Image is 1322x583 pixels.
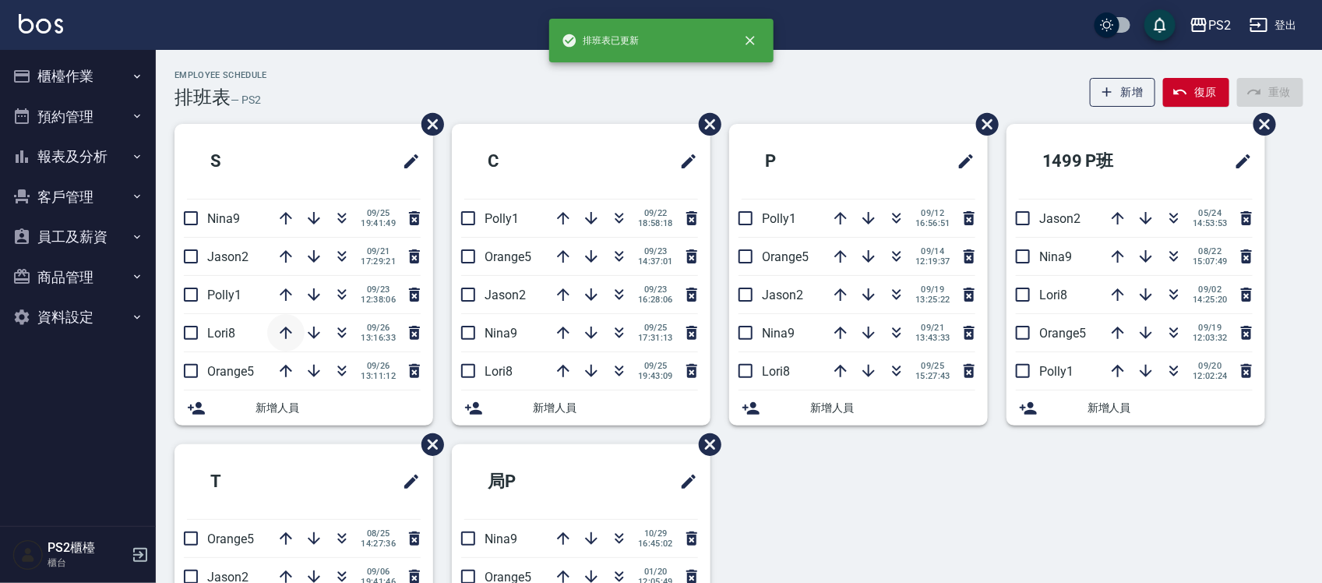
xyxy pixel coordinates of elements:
[638,284,673,295] span: 09/23
[6,97,150,137] button: 預約管理
[464,133,596,189] h2: C
[915,323,950,333] span: 09/21
[207,249,249,264] span: Jason2
[485,249,531,264] span: Orange5
[410,422,446,468] span: 刪除班表
[361,333,396,343] span: 13:16:33
[464,454,605,510] h2: 局P
[915,361,950,371] span: 09/25
[175,390,433,426] div: 新增人員
[638,218,673,228] span: 18:58:18
[964,101,1001,147] span: 刪除班表
[256,400,421,416] span: 新增人員
[915,371,950,381] span: 15:27:43
[1039,211,1081,226] span: Jason2
[687,422,724,468] span: 刪除班表
[1183,9,1237,41] button: PS2
[361,567,396,577] span: 09/06
[1163,78,1229,107] button: 復原
[207,532,254,546] span: Orange5
[361,295,396,305] span: 12:38:06
[393,463,421,500] span: 修改班表的標題
[6,257,150,298] button: 商品管理
[1193,218,1228,228] span: 14:53:53
[6,217,150,257] button: 員工及薪資
[1144,9,1176,41] button: save
[1193,323,1228,333] span: 09/19
[638,361,673,371] span: 09/25
[810,400,975,416] span: 新增人員
[762,326,795,341] span: Nina9
[1193,295,1228,305] span: 14:25:20
[361,208,396,218] span: 09/25
[1208,16,1231,35] div: PS2
[1225,143,1253,180] span: 修改班表的標題
[1039,288,1067,302] span: Lori8
[361,528,396,539] span: 08/25
[670,143,698,180] span: 修改班表的標題
[638,567,673,577] span: 01/20
[915,295,950,305] span: 13:25:22
[1193,284,1228,295] span: 09/02
[1193,256,1228,267] span: 15:07:49
[207,364,254,379] span: Orange5
[175,70,267,80] h2: Employee Schedule
[1039,326,1086,341] span: Orange5
[947,143,975,180] span: 修改班表的標題
[361,539,396,549] span: 14:27:36
[762,211,796,226] span: Polly1
[361,284,396,295] span: 09/23
[12,539,44,571] img: Person
[1243,11,1303,40] button: 登出
[1242,101,1278,147] span: 刪除班表
[562,33,640,48] span: 排班表已更新
[187,133,319,189] h2: S
[762,364,790,379] span: Lori8
[231,92,261,108] h6: — PS2
[485,211,519,226] span: Polly1
[485,364,513,379] span: Lori8
[1039,364,1073,379] span: Polly1
[361,256,396,267] span: 17:29:21
[361,218,396,228] span: 19:41:49
[1193,361,1228,371] span: 09/20
[19,14,63,34] img: Logo
[485,326,517,341] span: Nina9
[410,101,446,147] span: 刪除班表
[48,556,127,570] p: 櫃台
[638,208,673,218] span: 09/22
[638,528,673,539] span: 10/29
[1039,249,1072,264] span: Nina9
[175,87,231,108] h3: 排班表
[1193,371,1228,381] span: 12:02:24
[915,218,950,228] span: 16:56:51
[361,361,396,371] span: 09/26
[361,323,396,333] span: 09/26
[915,208,950,218] span: 09/12
[638,295,673,305] span: 16:28:06
[533,400,698,416] span: 新增人員
[915,246,950,256] span: 09/14
[1088,400,1253,416] span: 新增人員
[1090,78,1156,107] button: 新增
[729,390,988,426] div: 新增人員
[915,256,950,267] span: 12:19:37
[187,454,319,510] h2: T
[638,246,673,256] span: 09/23
[638,256,673,267] span: 14:37:01
[1006,390,1265,426] div: 新增人員
[207,288,241,302] span: Polly1
[638,333,673,343] span: 17:31:13
[452,390,710,426] div: 新增人員
[1193,246,1228,256] span: 08/22
[485,532,517,546] span: Nina9
[6,136,150,177] button: 報表及分析
[485,288,526,302] span: Jason2
[762,249,809,264] span: Orange5
[915,284,950,295] span: 09/19
[670,463,698,500] span: 修改班表的標題
[915,333,950,343] span: 13:43:33
[361,246,396,256] span: 09/21
[6,177,150,217] button: 客戶管理
[6,56,150,97] button: 櫃檯作業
